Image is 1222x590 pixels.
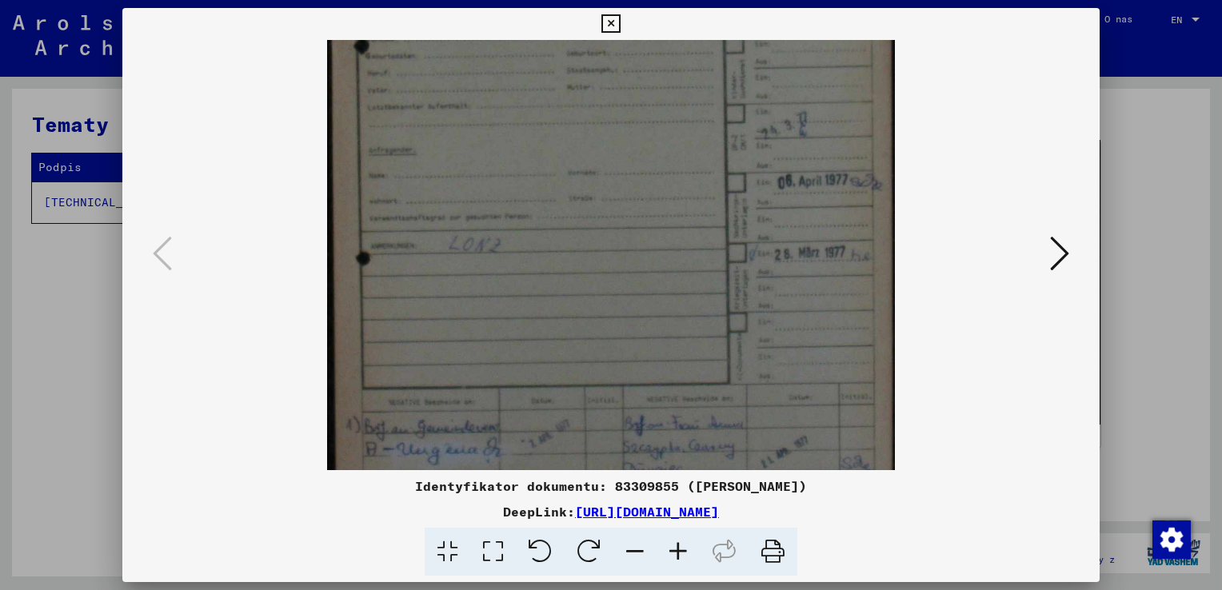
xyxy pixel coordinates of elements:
img: Zustimmung ändern [1152,520,1191,559]
a: [URL][DOMAIN_NAME] [575,504,719,520]
div: Zmienianie zgody [1152,520,1190,558]
div: Identyfikator dokumentu: 83309855 ([PERSON_NAME]) [122,476,1100,496]
div: DeepLink: [122,502,1100,521]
